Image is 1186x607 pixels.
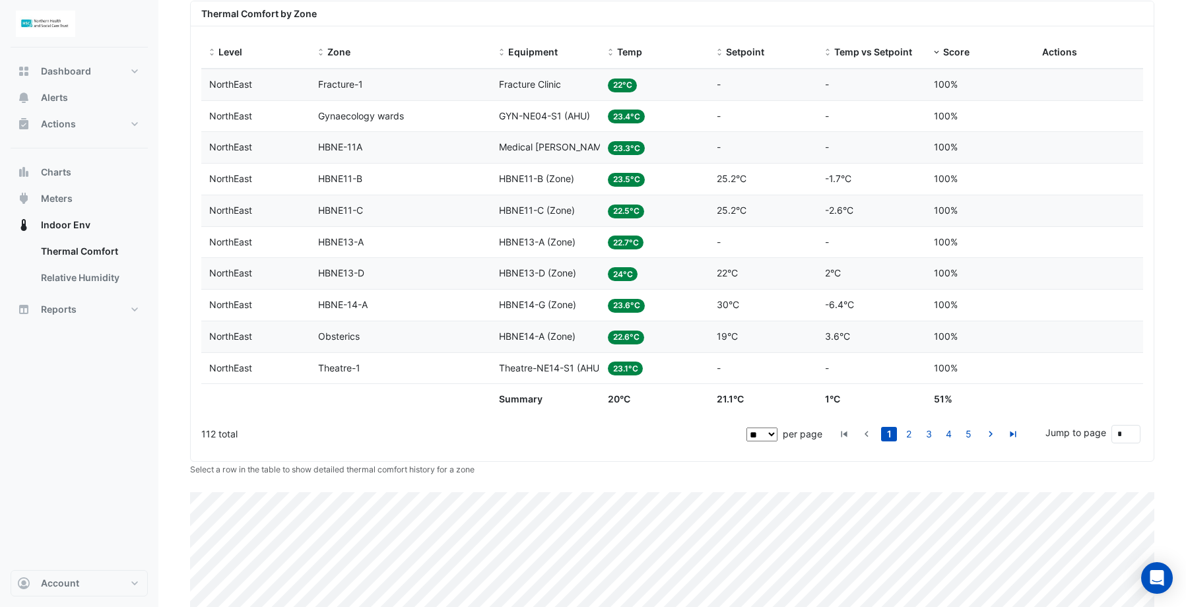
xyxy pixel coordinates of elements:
span: 23.6°C [608,299,645,313]
span: 100% [934,236,958,247]
span: Theatre-1 [318,362,360,373]
span: -1.7°C [825,173,851,184]
div: Open Intercom Messenger [1141,562,1173,594]
span: 20°C [608,393,630,404]
a: 1 [881,427,897,441]
span: HBNE11-C (Zone) [499,205,575,216]
button: Charts [11,159,148,185]
span: Level [218,46,242,57]
span: HBNE14-A (Zone) [499,331,576,342]
span: HBNE13-A (Zone) [499,236,576,247]
li: page 4 [939,427,958,441]
li: page 5 [958,427,978,441]
span: Meters [41,192,73,205]
button: Indoor Env [11,212,148,238]
span: - [717,362,721,373]
span: per page [783,428,822,439]
span: GYN-NE04-S1 (AHU) [499,110,590,121]
button: Alerts [11,84,148,111]
span: HBNE13-A [318,236,364,247]
span: 22.5°C [608,205,645,218]
button: Reports [11,296,148,323]
app-icon: Actions [17,117,30,131]
span: 100% [934,331,958,342]
button: Account [11,570,148,596]
span: 23.5°C [608,173,645,187]
li: page 3 [919,427,939,441]
span: 100% [934,79,958,90]
div: 112 total [201,418,744,451]
span: NorthEast [209,331,252,342]
span: 100% [934,110,958,121]
span: Obsterics [318,331,360,342]
span: HBNE-14-A [318,299,368,310]
a: 4 [940,427,956,441]
span: - [825,110,829,121]
span: 21.1°C [717,393,744,404]
a: go to previous page [859,427,874,441]
span: 22°C [717,267,738,278]
span: 100% [934,299,958,310]
span: Setpoint [726,46,764,57]
span: - [717,79,721,90]
app-icon: Meters [17,192,30,205]
app-icon: Dashboard [17,65,30,78]
span: Actions [41,117,76,131]
a: 3 [921,427,937,441]
span: 25.2°C [717,173,746,184]
span: Medical Ward [499,141,610,152]
span: HBNE11-B (Zone) [499,173,574,184]
span: HBNE-11A [318,141,362,152]
span: 23.1°C [608,362,643,375]
span: NorthEast [209,362,252,373]
a: go to last page [1005,427,1021,441]
app-icon: Reports [17,303,30,316]
span: NorthEast [209,205,252,216]
span: 30°C [717,299,739,310]
span: Reports [41,303,77,316]
div: Summary [499,392,592,407]
span: NorthEast [209,110,252,121]
span: 23.3°C [608,141,645,155]
li: page 2 [899,427,919,441]
span: 1°C [825,393,840,404]
span: -6.4°C [825,299,854,310]
span: - [717,236,721,247]
label: Jump to page [1045,426,1106,439]
button: Meters [11,185,148,212]
li: page 1 [879,427,899,441]
app-icon: Alerts [17,91,30,104]
button: Actions [11,111,148,137]
span: 100% [934,362,958,373]
span: - [825,141,829,152]
span: 2°C [825,267,841,278]
span: Alerts [41,91,68,104]
a: go to first page [836,427,852,441]
span: NorthEast [209,141,252,152]
span: 100% [934,267,958,278]
span: 25.2°C [717,205,746,216]
span: Zone [327,46,350,57]
span: Fracture-1 [318,79,363,90]
a: 2 [901,427,917,441]
span: - [717,141,721,152]
app-icon: Indoor Env [17,218,30,232]
span: Dashboard [41,65,91,78]
span: HBNE11-B [318,173,362,184]
span: 19°C [717,331,738,342]
span: Account [41,577,79,590]
span: HBNE14-G (Zone) [499,299,576,310]
span: Temp [617,46,642,57]
span: NorthEast [209,299,252,310]
span: 100% [934,205,958,216]
img: Company Logo [16,11,75,37]
span: NorthEast [209,173,252,184]
b: Thermal Comfort by Zone [201,8,317,19]
span: - [717,110,721,121]
span: 51% [934,393,952,404]
button: Dashboard [11,58,148,84]
span: -2.6°C [825,205,853,216]
a: go to next page [983,427,999,441]
span: - [825,79,829,90]
span: HBNE13-D (Zone) [499,267,576,278]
